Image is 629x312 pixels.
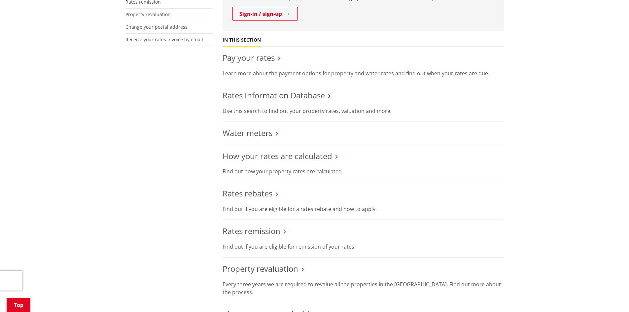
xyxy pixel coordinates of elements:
a: Pay your rates [223,52,275,63]
h5: In this section [223,37,261,43]
p: Find out how your property rates are calculated. [223,167,504,175]
p: Find out if you are eligible for remission of your rates. [223,243,504,251]
a: Rates rebates [223,188,272,199]
a: Rates remission [223,225,280,236]
a: How your rates are calculated [223,151,332,161]
p: Use this search to find out your property rates, valuation and more. [223,107,504,115]
a: Property revaluation [223,263,298,274]
a: Rates Information Database [223,90,325,101]
a: Sign-in / sign-up [232,7,297,21]
iframe: Messenger Launcher [599,284,622,308]
p: Learn more about the payment options for property and water rates and find out when your rates ar... [223,69,504,77]
a: Receive your rates invoice by email [125,36,203,43]
a: Change your postal address [125,24,188,30]
a: Water meters [223,127,272,138]
p: Every three years we are required to revalue all the properties in the [GEOGRAPHIC_DATA]. Find ou... [223,280,504,296]
a: Top [7,298,30,312]
a: Property revaluation [125,11,171,17]
p: Find out if you are eligible for a rates rebate and how to apply. [223,205,504,213]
